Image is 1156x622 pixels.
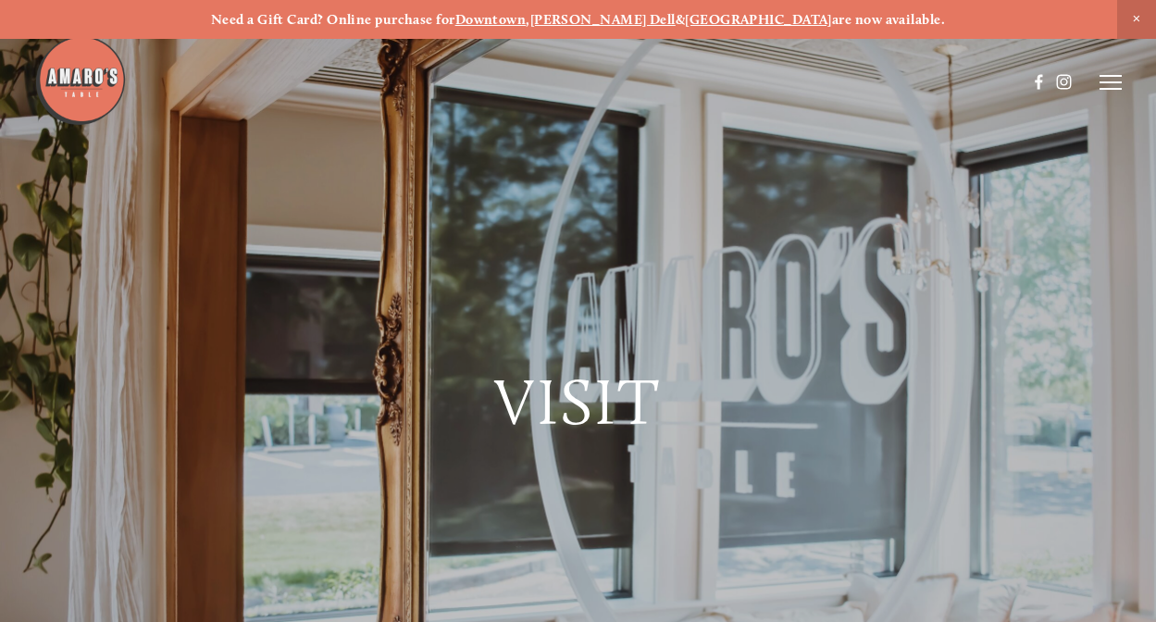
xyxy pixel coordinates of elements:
[455,11,527,28] a: Downtown
[832,11,945,28] strong: are now available.
[34,34,127,127] img: Amaro's Table
[530,11,676,28] a: [PERSON_NAME] Dell
[685,11,832,28] a: [GEOGRAPHIC_DATA]
[526,11,529,28] strong: ,
[494,363,662,441] span: Visit
[211,11,455,28] strong: Need a Gift Card? Online purchase for
[676,11,685,28] strong: &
